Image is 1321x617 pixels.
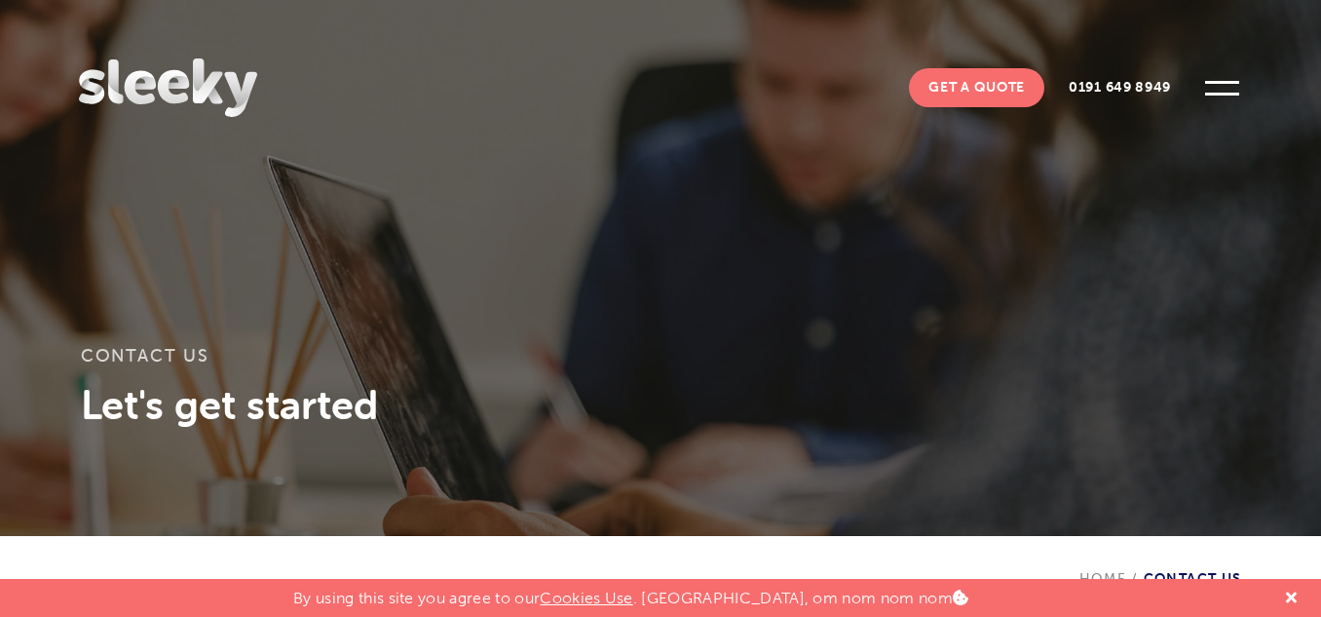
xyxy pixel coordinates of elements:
[79,58,256,117] img: Sleeky Web Design Newcastle
[909,68,1044,107] a: Get A Quote
[1049,68,1190,107] a: 0191 649 8949
[81,346,1240,380] h1: Contact Us
[1079,536,1242,587] div: Contact Us
[293,579,968,607] p: By using this site you agree to our . [GEOGRAPHIC_DATA], om nom nom nom
[540,589,633,607] a: Cookies Use
[1079,570,1127,587] a: Home
[1126,570,1143,587] span: /
[81,380,1240,429] h3: Let's get started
